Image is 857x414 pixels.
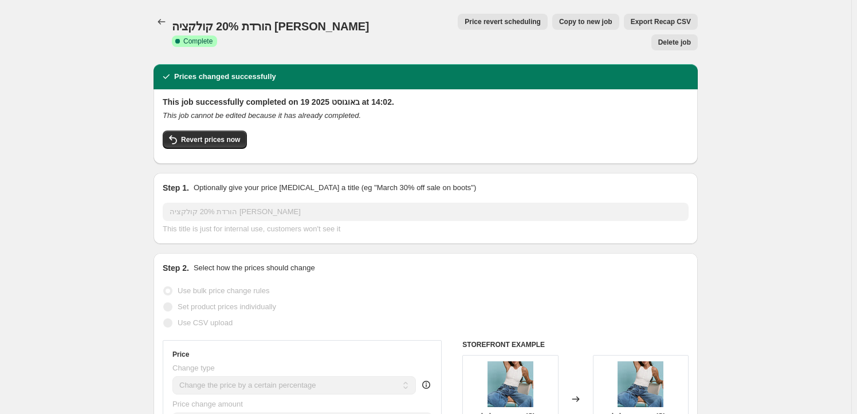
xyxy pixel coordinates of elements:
[465,17,541,26] span: Price revert scheduling
[631,17,691,26] span: Export Recap CSV
[163,224,340,233] span: This title is just for internal use, customers won't see it
[658,38,691,47] span: Delete job
[559,17,612,26] span: Copy to new job
[181,135,240,144] span: Revert prices now
[172,350,189,359] h3: Price
[183,37,213,46] span: Complete
[462,340,689,349] h6: STOREFRONT EXAMPLE
[618,361,663,407] img: Photo_13-07-2025_14_45_00_80x.jpg
[163,182,189,194] h2: Step 1.
[163,96,689,108] h2: This job successfully completed on 19 באוגוסט 2025 at 14:02.
[488,361,533,407] img: Photo_13-07-2025_14_45_00_80x.jpg
[194,262,315,274] p: Select how the prices should change
[420,379,432,391] div: help
[163,203,689,221] input: 30% off holiday sale
[458,14,548,30] button: Price revert scheduling
[552,14,619,30] button: Copy to new job
[178,286,269,295] span: Use bulk price change rules
[624,14,698,30] button: Export Recap CSV
[163,111,361,120] i: This job cannot be edited because it has already completed.
[163,262,189,274] h2: Step 2.
[154,14,170,30] button: Price change jobs
[651,34,698,50] button: Delete job
[178,302,276,311] span: Set product prices individually
[172,20,369,33] span: הורדת 20% קולקציה [PERSON_NAME]
[163,131,247,149] button: Revert prices now
[172,364,215,372] span: Change type
[172,400,243,408] span: Price change amount
[178,318,233,327] span: Use CSV upload
[174,71,276,82] h2: Prices changed successfully
[194,182,476,194] p: Optionally give your price [MEDICAL_DATA] a title (eg "March 30% off sale on boots")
